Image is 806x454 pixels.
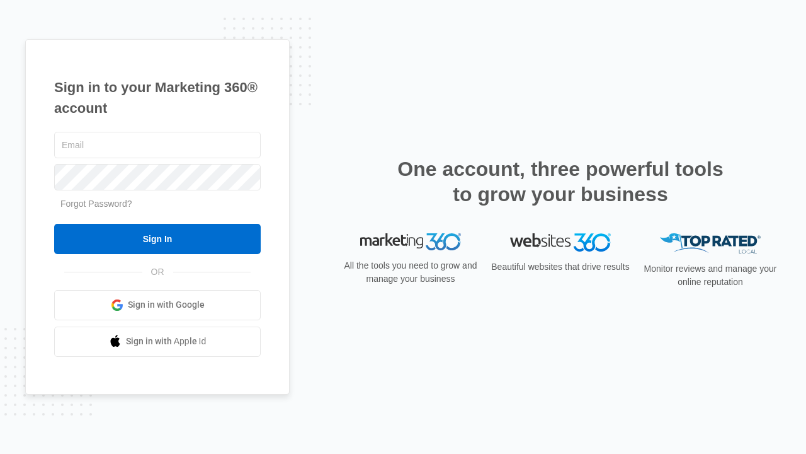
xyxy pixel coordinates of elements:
[126,335,207,348] span: Sign in with Apple Id
[660,233,761,254] img: Top Rated Local
[54,327,261,357] a: Sign in with Apple Id
[394,156,727,207] h2: One account, three powerful tools to grow your business
[510,233,611,252] img: Websites 360
[640,262,781,289] p: Monitor reviews and manage your online reputation
[142,265,173,279] span: OR
[54,224,261,254] input: Sign In
[360,233,461,251] img: Marketing 360
[54,290,261,320] a: Sign in with Google
[54,77,261,119] h1: Sign in to your Marketing 360® account
[490,260,631,274] p: Beautiful websites that drive results
[60,199,132,209] a: Forgot Password?
[340,259,481,286] p: All the tools you need to grow and manage your business
[128,298,205,311] span: Sign in with Google
[54,132,261,158] input: Email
